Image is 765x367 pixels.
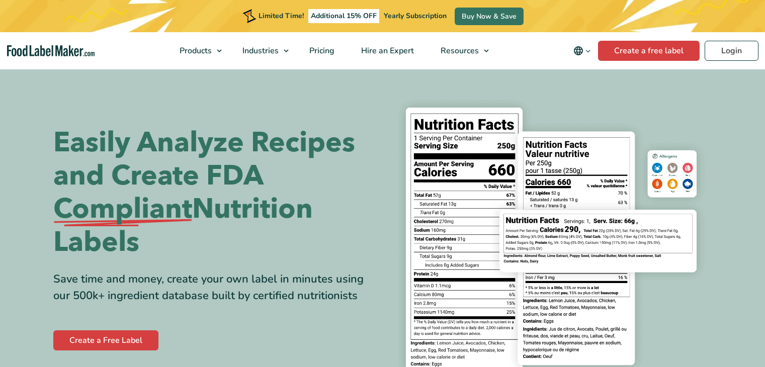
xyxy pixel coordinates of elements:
span: Hire an Expert [358,45,415,56]
span: Yearly Subscription [384,11,447,21]
span: Pricing [306,45,335,56]
a: Food Label Maker homepage [7,45,95,57]
div: Save time and money, create your own label in minutes using our 500k+ ingredient database built b... [53,271,375,304]
a: Pricing [296,32,346,69]
span: Resources [438,45,480,56]
a: Login [705,41,758,61]
span: Compliant [53,193,192,226]
span: Additional 15% OFF [308,9,379,23]
span: Products [177,45,213,56]
span: Industries [239,45,280,56]
h1: Easily Analyze Recipes and Create FDA Nutrition Labels [53,126,375,259]
a: Create a Free Label [53,330,158,350]
a: Products [166,32,227,69]
a: Buy Now & Save [455,8,524,25]
a: Industries [229,32,294,69]
span: Limited Time! [259,11,304,21]
a: Create a free label [598,41,700,61]
button: Change language [566,41,598,61]
a: Resources [428,32,494,69]
a: Hire an Expert [348,32,425,69]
